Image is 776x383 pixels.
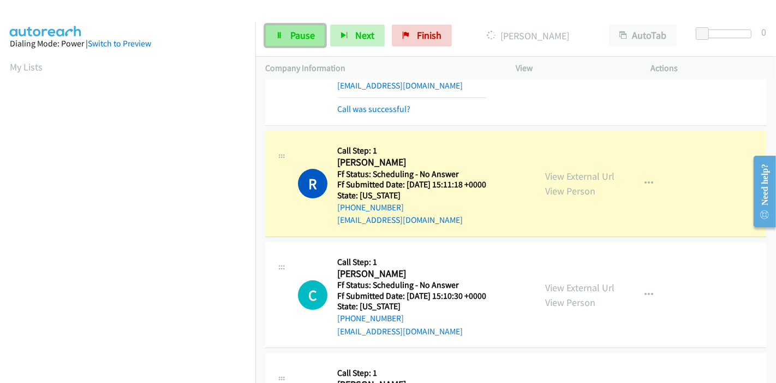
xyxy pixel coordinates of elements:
[10,61,43,73] a: My Lists
[337,104,410,114] a: Call was successful?
[337,169,486,180] h5: Ff Status: Scheduling - No Answer
[337,215,463,225] a: [EMAIL_ADDRESS][DOMAIN_NAME]
[330,25,385,46] button: Next
[265,62,496,75] p: Company Information
[290,29,315,42] span: Pause
[337,257,486,268] h5: Call Step: 1
[545,296,595,309] a: View Person
[337,280,486,291] h5: Ff Status: Scheduling - No Answer
[298,169,327,198] h1: R
[337,179,486,190] h5: Ff Submitted Date: [DATE] 15:11:18 +0000
[88,38,151,49] a: Switch to Preview
[761,25,766,39] div: 0
[745,148,776,235] iframe: Resource Center
[516,62,631,75] p: View
[337,326,463,337] a: [EMAIL_ADDRESS][DOMAIN_NAME]
[337,301,486,312] h5: State: [US_STATE]
[337,202,404,213] a: [PHONE_NUMBER]
[265,25,325,46] a: Pause
[545,281,614,294] a: View External Url
[355,29,374,42] span: Next
[609,25,677,46] button: AutoTab
[10,37,246,50] div: Dialing Mode: Power |
[545,185,595,197] a: View Person
[337,156,486,169] h2: [PERSON_NAME]
[298,280,327,310] h1: C
[337,268,486,280] h2: [PERSON_NAME]
[417,29,441,42] span: Finish
[337,368,486,379] h5: Call Step: 1
[337,80,463,91] a: [EMAIL_ADDRESS][DOMAIN_NAME]
[337,291,486,302] h5: Ff Submitted Date: [DATE] 15:10:30 +0000
[651,62,767,75] p: Actions
[337,145,486,156] h5: Call Step: 1
[392,25,452,46] a: Finish
[337,313,404,323] a: [PHONE_NUMBER]
[337,190,486,201] h5: State: [US_STATE]
[545,170,614,182] a: View External Url
[467,28,589,43] p: [PERSON_NAME]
